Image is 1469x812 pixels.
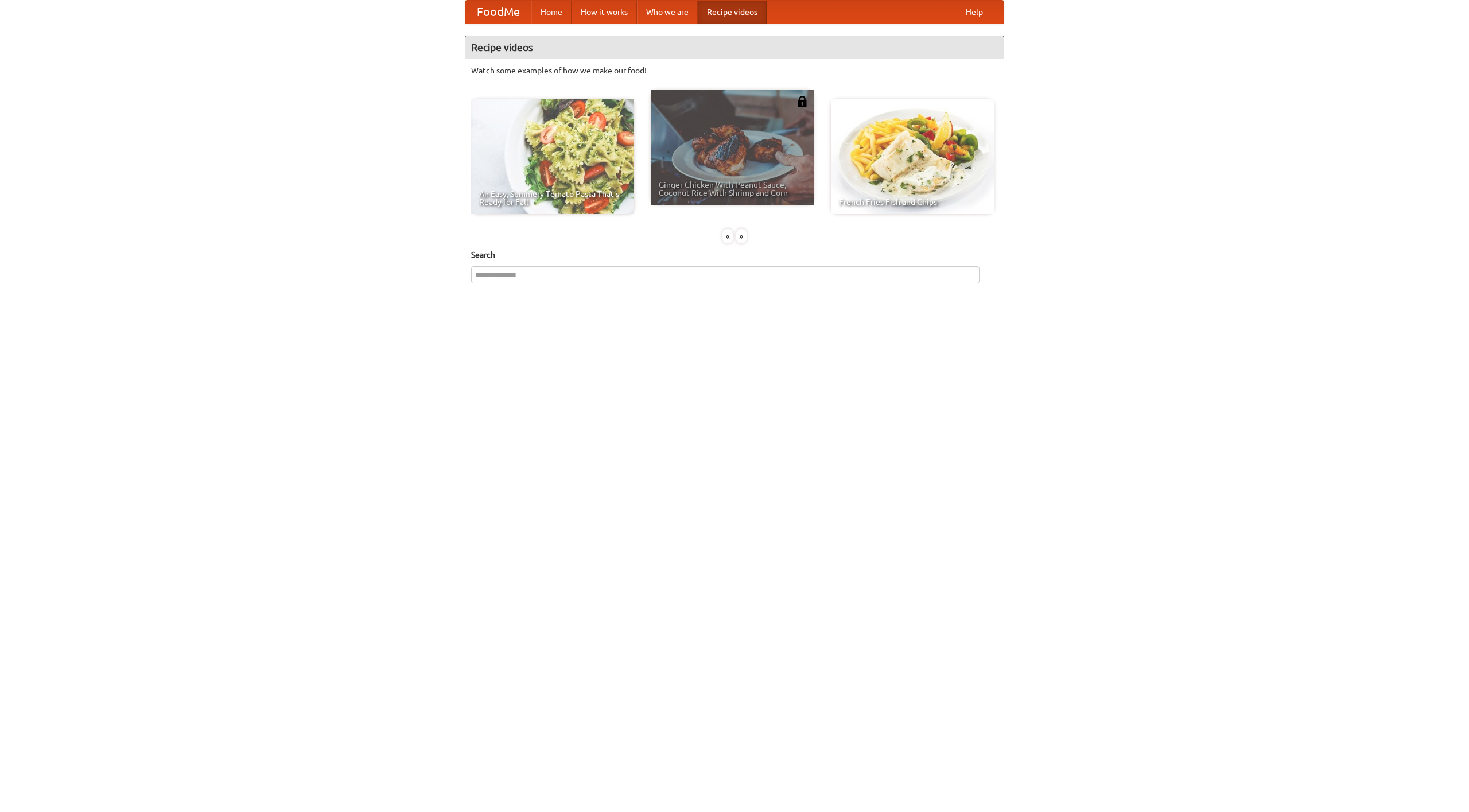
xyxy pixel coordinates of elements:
[479,190,626,206] span: An Easy, Summery Tomato Pasta That's Ready for Fall
[698,1,767,24] a: Recipe videos
[471,65,998,76] p: Watch some examples of how we make our food!
[736,229,747,243] div: »
[796,96,808,107] img: 483408.png
[957,1,992,24] a: Help
[531,1,572,24] a: Home
[465,36,1004,59] h4: Recipe videos
[471,99,634,214] a: An Easy, Summery Tomato Pasta That's Ready for Fall
[572,1,637,24] a: How it works
[465,1,531,24] a: FoodMe
[831,99,994,214] a: French Fries Fish and Chips
[722,229,733,243] div: «
[839,198,986,206] span: French Fries Fish and Chips
[637,1,698,24] a: Who we are
[471,249,998,261] h5: Search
